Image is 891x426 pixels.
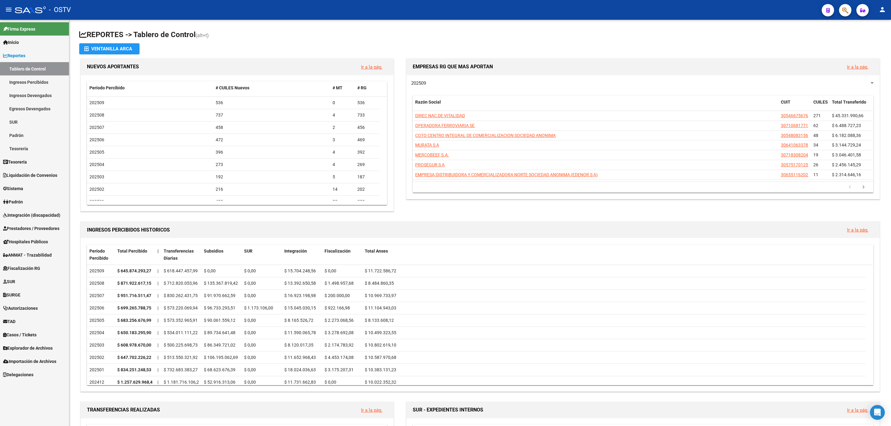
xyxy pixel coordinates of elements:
span: $ 0,00 [244,281,256,286]
div: 202501 [89,366,112,373]
div: 733 [357,112,377,119]
span: Importación de Archivos [3,358,56,365]
div: 202412 [89,379,112,386]
span: $ 8.165.526,72 [284,318,313,323]
div: Open Intercom Messenger [870,405,885,420]
span: | [157,249,159,253]
span: Liquidación de Convenios [3,172,57,179]
button: Ir a la pág. [842,224,873,236]
span: $ 86.349.721,02 [204,343,235,347]
span: 19 [813,152,818,157]
span: $ 16.923.198,98 [284,293,316,298]
span: $ 732.683.383,27 [164,367,198,372]
datatable-header-cell: CUILES [811,96,829,116]
span: EMPRESA DISTRIBUIDORA Y COMERCIALIZADORA NORTE SOCIEDAD ANONIMA (EDENOR S A) [415,172,598,177]
span: (alt+t) [196,32,209,38]
span: Transferencias Diarias [164,249,194,261]
span: $ 3.144.729,24 [832,143,861,147]
span: Reportes [3,52,25,59]
mat-icon: menu [5,6,12,13]
div: 536 [216,99,328,106]
span: $ 3.046.401,58 [832,152,861,157]
div: 737 [216,112,328,119]
span: $ 11.722.586,72 [365,268,396,273]
span: Delegaciones [3,371,33,378]
span: | [157,268,158,273]
span: Casos / Tickets [3,331,37,338]
span: $ 90.061.559,12 [204,318,235,323]
div: 472 [216,136,328,143]
a: Ir a la pág. [361,64,382,70]
span: Sistema [3,185,23,192]
span: $ 52.916.313,06 [204,380,235,385]
button: Ir a la pág. [842,61,873,73]
span: INGRESOS PERCIBIDOS HISTORICOS [87,227,170,233]
datatable-header-cell: SUR [242,245,282,265]
span: 271 [813,113,821,118]
div: 458 [216,124,328,131]
span: CUILES [813,100,828,104]
span: # CUILES Nuevos [216,85,249,90]
span: $ 10.969.733,97 [365,293,396,298]
span: $ 3.175.207,31 [325,367,354,372]
span: | [157,355,158,360]
span: $ 1.498.957,68 [325,281,354,286]
span: TRANSFERENCIAS REALIZADAS [87,407,160,413]
div: 82 [333,198,352,205]
span: $ 13.392.650,58 [284,281,316,286]
span: Fiscalización [325,249,351,253]
span: $ 513.550.321,92 [164,355,198,360]
span: 202509 [89,100,104,105]
span: $ 106.195.062,69 [204,355,238,360]
a: Ir a la pág. [847,227,868,233]
span: Padrón [3,198,23,205]
span: Hospitales Públicos [3,238,48,245]
span: 202507 [89,125,104,130]
span: $ 922.166,98 [325,305,350,310]
div: 320 [357,198,377,205]
div: 192 [216,173,328,181]
span: 202501 [89,199,104,204]
span: $ 89.734.641,48 [204,330,235,335]
span: $ 8.120.017,35 [284,343,313,347]
span: $ 3.278.692,08 [325,330,354,335]
span: $ 0,00 [325,268,336,273]
div: 269 [357,161,377,168]
span: Período Percibido [89,85,125,90]
div: 202506 [89,305,112,312]
button: Ventanilla ARCA [79,43,140,54]
span: 11 [813,172,818,177]
div: 3 [333,136,352,143]
span: MERCOBEEF S.A. [415,152,449,157]
span: $ 0,00 [244,293,256,298]
span: 30710681771 [781,123,808,128]
span: 202504 [89,162,104,167]
datatable-header-cell: Integración [282,245,322,265]
span: Total Transferido [832,100,866,104]
span: 48 [813,133,818,138]
span: $ 200.000,00 [325,293,350,298]
span: $ 10.499.323,55 [365,330,396,335]
span: $ 573.220.069,94 [164,305,198,310]
div: 4 [333,149,352,156]
div: 202509 [89,267,112,275]
span: 26 [813,162,818,167]
div: 469 [357,136,377,143]
datatable-header-cell: # MT [330,81,355,95]
span: $ 0,00 [244,318,256,323]
datatable-header-cell: Período Percibido [87,81,213,95]
datatable-header-cell: Período Percibido [87,245,115,265]
span: - OSTV [49,3,71,17]
span: | [157,343,158,347]
span: OPERADORA FERROVIARIA SE [415,123,475,128]
span: SUR [244,249,252,253]
span: $ 96.733.293,51 [204,305,235,310]
a: Ir a la pág. [847,407,868,413]
span: | [157,380,158,385]
span: $ 712.820.053,96 [164,281,198,286]
span: $ 2.174.783,92 [325,343,354,347]
span: $ 0,00 [244,343,256,347]
span: $ 4.453.174,08 [325,355,354,360]
span: $ 2.456.145,29 [832,162,861,167]
span: $ 8.133.608,12 [365,318,394,323]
